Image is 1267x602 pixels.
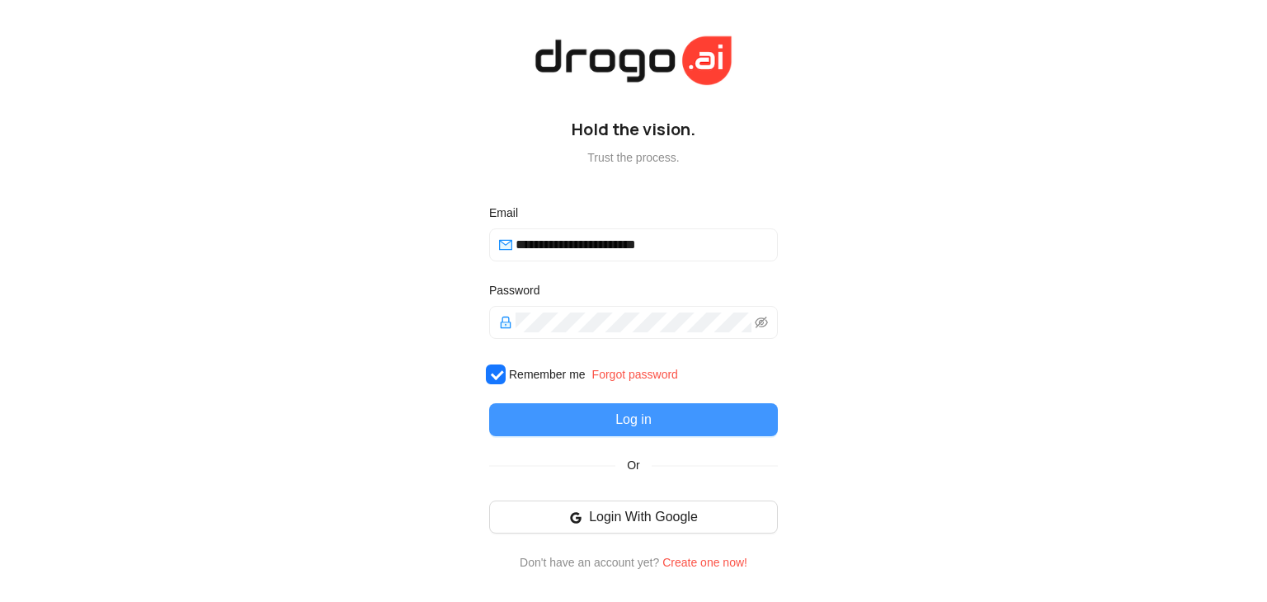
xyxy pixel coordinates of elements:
[499,316,512,329] span: lock
[530,31,737,91] img: hera logo
[615,456,652,474] span: Or
[499,238,512,252] span: mail
[615,410,652,430] span: Log in
[489,281,551,299] label: Password
[592,368,678,381] a: Forgot password
[489,403,778,436] button: Log in
[589,507,698,527] span: Login With Google
[569,511,582,524] span: google
[520,556,659,569] span: Don't have an account yet?
[489,120,778,139] h5: Hold the vision.
[755,316,768,329] span: eye-invisible
[662,556,747,569] a: Create one now!
[502,365,592,383] span: Remember me
[489,151,778,164] p: Trust the process.
[489,204,530,222] label: Email
[489,501,778,534] button: Login With Google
